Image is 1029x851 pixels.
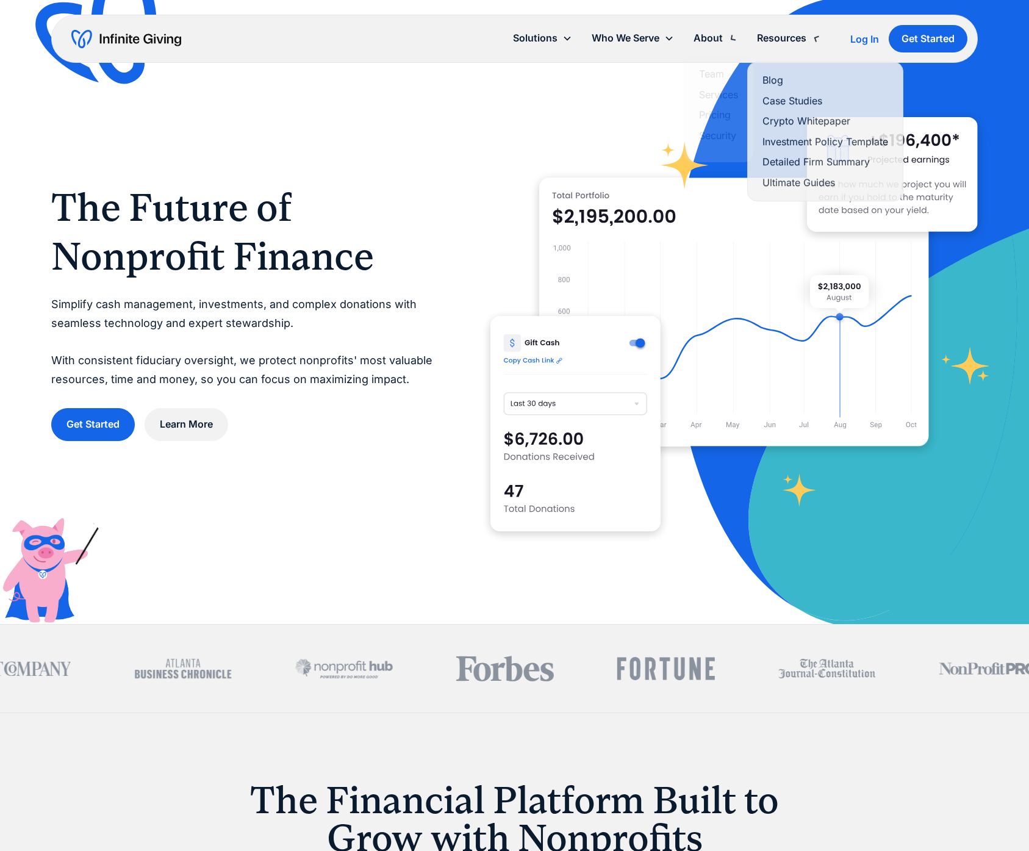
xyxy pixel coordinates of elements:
a: Security [699,127,738,144]
a: Investment Policy Template [762,134,888,150]
a: Blog [762,72,888,88]
img: donation software for nonprofits [490,316,661,531]
p: Simplify cash management, investments, and complex donations with seamless technology and expert ... [51,295,441,389]
a: Crypto Whitepaper [762,113,888,129]
div: Solutions [513,30,558,46]
a: Learn More [145,408,228,440]
div: About [684,25,747,51]
a: home [71,29,181,49]
a: Services [699,87,738,103]
a: Detailed Firm Summary [762,154,888,171]
div: About [694,30,723,46]
a: Log In [850,32,879,46]
a: Get Started [889,25,967,52]
img: fundraising star [941,347,990,386]
div: Resources [747,25,831,51]
div: Who We Serve [592,30,659,46]
a: Ultimate Guides [762,174,888,191]
h1: The Future of Nonprofit Finance [51,183,441,281]
div: Resources [757,30,806,46]
div: Log In [850,34,879,44]
a: Team [699,66,738,82]
a: Pricing [699,107,738,123]
nav: Resources [747,62,903,201]
img: nonprofit donation platform [539,178,929,447]
a: Case Studies [762,93,888,109]
a: Get Started [51,408,135,440]
nav: About [684,56,753,162]
div: Who We Serve [582,25,684,51]
div: Solutions [503,25,582,51]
